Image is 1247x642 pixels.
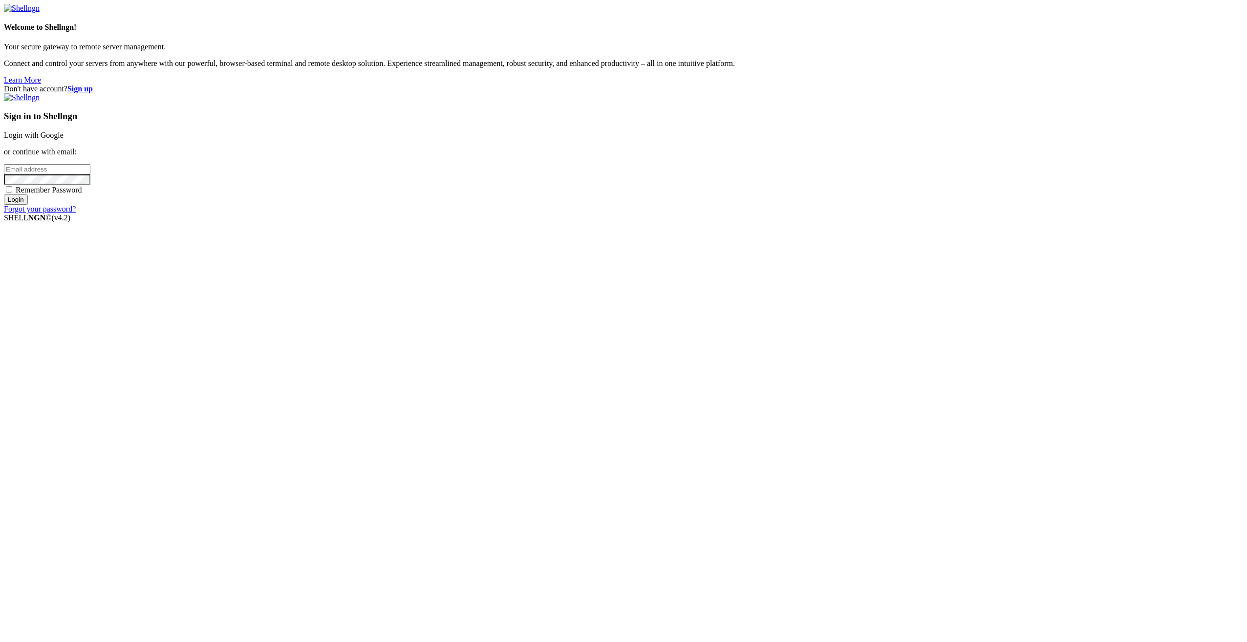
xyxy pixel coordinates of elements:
[28,214,46,222] b: NGN
[4,148,1243,156] p: or continue with email:
[4,23,1243,32] h4: Welcome to Shellngn!
[4,194,28,205] input: Login
[52,214,71,222] span: 4.2.0
[4,76,41,84] a: Learn More
[4,85,1243,93] div: Don't have account?
[4,43,1243,51] p: Your secure gateway to remote server management.
[4,4,40,13] img: Shellngn
[4,164,90,174] input: Email address
[16,186,82,194] span: Remember Password
[4,59,1243,68] p: Connect and control your servers from anywhere with our powerful, browser-based terminal and remo...
[4,214,70,222] span: SHELL ©
[4,131,64,139] a: Login with Google
[67,85,93,93] a: Sign up
[6,186,12,193] input: Remember Password
[4,111,1243,122] h3: Sign in to Shellngn
[4,205,76,213] a: Forgot your password?
[4,93,40,102] img: Shellngn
